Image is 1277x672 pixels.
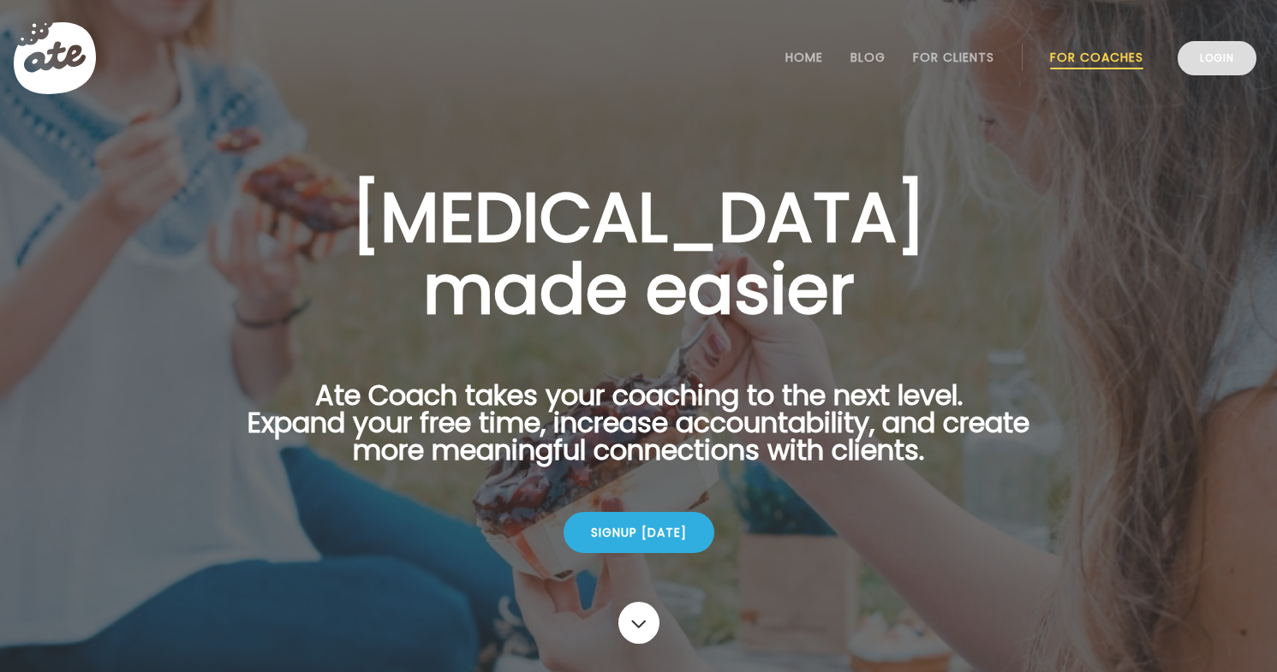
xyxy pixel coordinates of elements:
[1050,51,1143,64] a: For Coaches
[785,51,823,64] a: Home
[221,382,1057,485] p: Ate Coach takes your coaching to the next level. Expand your free time, increase accountability, ...
[221,181,1057,325] h1: [MEDICAL_DATA] made easier
[850,51,886,64] a: Blog
[564,512,714,553] div: Signup [DATE]
[1178,41,1256,75] a: Login
[913,51,994,64] a: For Clients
